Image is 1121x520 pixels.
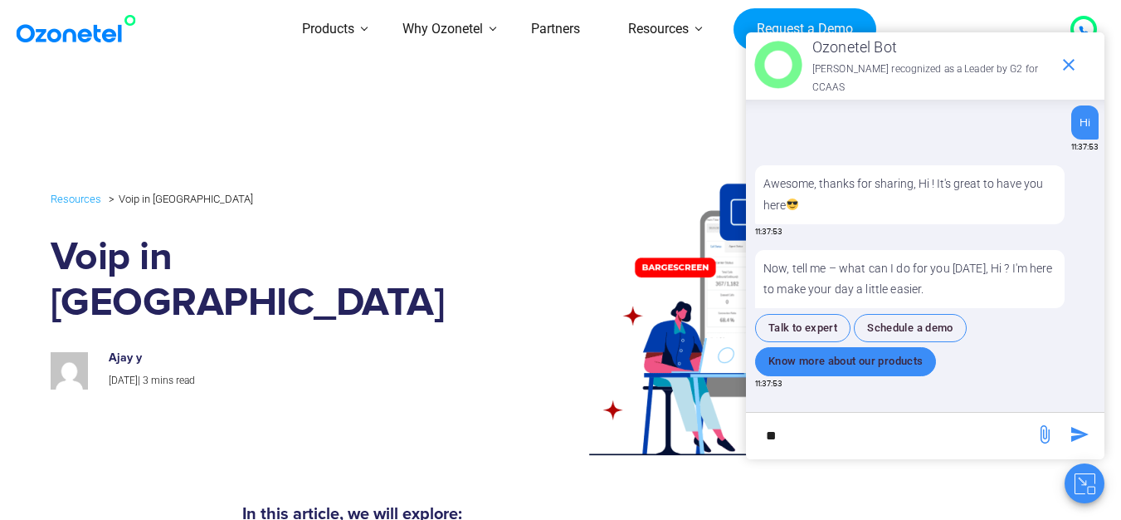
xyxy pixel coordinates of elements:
h1: Voip in [GEOGRAPHIC_DATA] [51,235,476,326]
span: mins read [151,375,195,386]
span: 11:37:53 [755,226,782,238]
img: header [754,41,802,89]
a: Request a Demo [734,8,875,52]
li: Voip in [GEOGRAPHIC_DATA] [105,189,253,209]
button: Close chat [1065,464,1104,503]
div: Hi [1080,114,1090,131]
p: Ozonetel Bot [812,34,1050,61]
img: 😎 [787,199,798,210]
img: ca79e7ff75a4a49ece3c360be6bc1c9ae11b1190ab38fa3a42769ffe2efab0fe [51,352,88,390]
button: Talk to expert [755,314,850,343]
p: Awesome, thanks for sharing, Hi ! It's great to have you here [763,174,1056,215]
span: 3 [143,375,149,386]
span: 11:37:53 [755,378,782,390]
button: Schedule a demo [854,314,967,343]
p: Now, tell me – what can I do for you [DATE], Hi ? I'm here to make your day a little easier. [755,250,1065,308]
a: Resources [51,189,101,208]
span: send message [1063,418,1096,451]
div: new-msg-input [754,421,1026,451]
span: [DATE] [109,375,138,386]
p: | [109,372,459,390]
h6: Ajay y [109,351,459,365]
span: 11:37:53 [1071,141,1099,154]
span: end chat or minimize [1052,48,1085,81]
button: Know more about our products [755,347,936,376]
span: send message [1028,418,1061,451]
p: [PERSON_NAME] recognized as a Leader by G2 for CCAAS [812,61,1050,96]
